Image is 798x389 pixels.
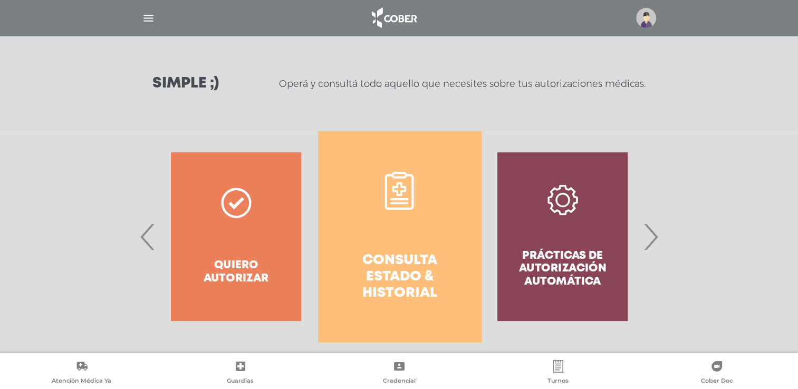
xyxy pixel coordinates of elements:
[142,12,155,25] img: Cober_menu-lines-white.svg
[2,360,161,387] a: Atención Médica Ya
[320,360,478,387] a: Credencial
[337,252,462,302] h4: Consulta estado & historial
[636,8,656,28] img: profile-placeholder.svg
[138,208,158,265] span: Previous
[640,208,661,265] span: Next
[152,76,219,91] h3: Simple ;)
[383,377,416,386] span: Credencial
[701,377,733,386] span: Cober Doc
[279,77,646,90] p: Operá y consultá todo aquello que necesites sobre tus autorizaciones médicas.
[227,377,254,386] span: Guardias
[366,5,421,31] img: logo_cober_home-white.png
[52,377,111,386] span: Atención Médica Ya
[161,360,320,387] a: Guardias
[318,131,481,342] a: Consulta estado & historial
[478,360,637,387] a: Turnos
[547,377,569,386] span: Turnos
[637,360,796,387] a: Cober Doc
